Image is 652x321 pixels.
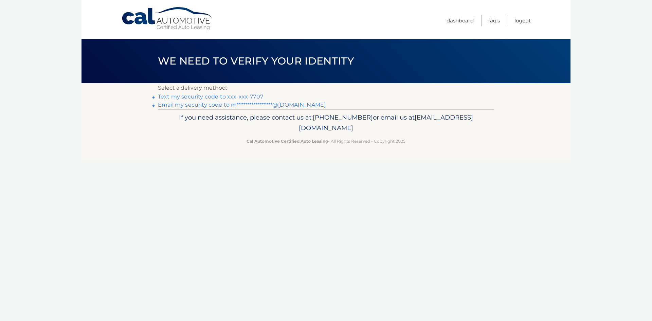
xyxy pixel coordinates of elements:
[313,113,373,121] span: [PHONE_NUMBER]
[162,138,490,145] p: - All Rights Reserved - Copyright 2025
[158,55,354,67] span: We need to verify your identity
[162,112,490,134] p: If you need assistance, please contact us at: or email us at
[447,15,474,26] a: Dashboard
[121,7,213,31] a: Cal Automotive
[158,93,263,100] a: Text my security code to xxx-xxx-7707
[488,15,500,26] a: FAQ's
[158,83,494,93] p: Select a delivery method:
[514,15,531,26] a: Logout
[247,139,328,144] strong: Cal Automotive Certified Auto Leasing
